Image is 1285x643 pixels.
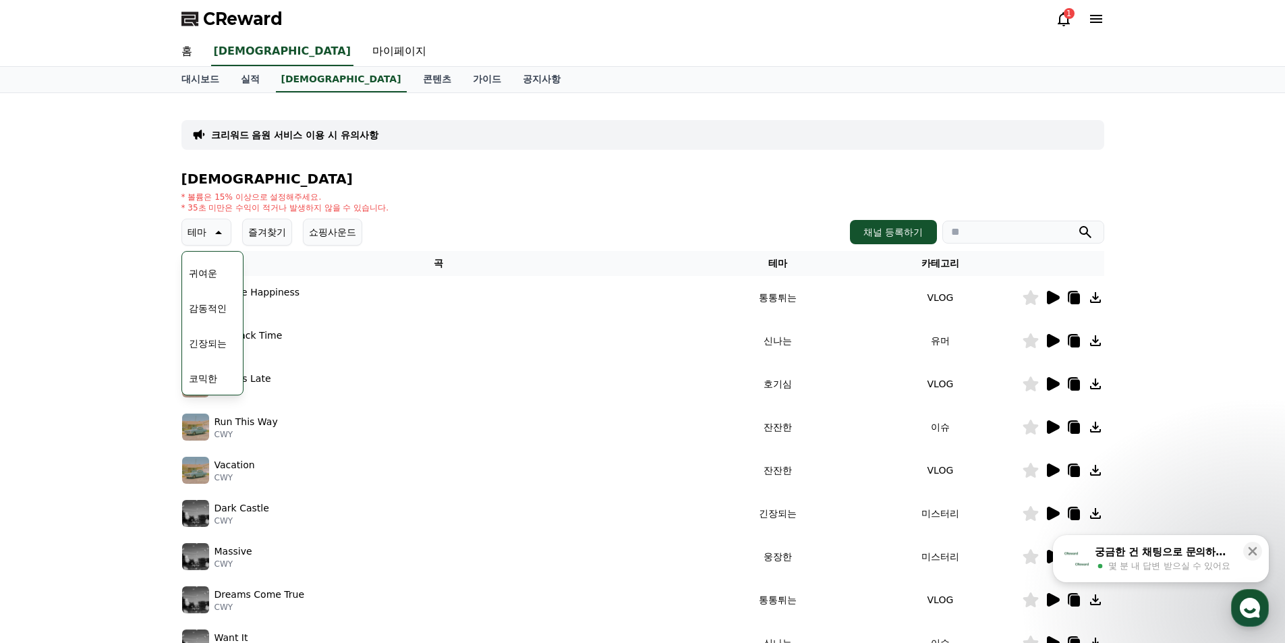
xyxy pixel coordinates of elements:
[859,362,1021,406] td: VLOG
[462,67,512,92] a: 가이드
[859,449,1021,492] td: VLOG
[215,415,278,429] p: Run This Way
[188,223,206,242] p: 테마
[203,8,283,30] span: CReward
[211,128,378,142] a: 크리워드 음원 서비스 이용 시 유의사항
[276,67,407,92] a: [DEMOGRAPHIC_DATA]
[859,276,1021,319] td: VLOG
[182,414,209,441] img: music
[183,258,223,288] button: 귀여운
[215,472,255,483] p: CWY
[181,192,389,202] p: * 볼륨은 15% 이상으로 설정해주세요.
[859,251,1021,276] th: 카테고리
[181,8,283,30] a: CReward
[181,219,231,246] button: 테마
[696,406,859,449] td: 잔잔한
[182,500,209,527] img: music
[171,67,230,92] a: 대시보드
[362,38,437,66] a: 마이페이지
[215,515,269,526] p: CWY
[181,171,1104,186] h4: [DEMOGRAPHIC_DATA]
[215,544,252,559] p: Massive
[174,428,259,462] a: 설정
[859,492,1021,535] td: 미스터리
[696,535,859,578] td: 웅장한
[215,559,252,569] p: CWY
[696,362,859,406] td: 호기심
[1056,11,1072,27] a: 1
[512,67,571,92] a: 공지사항
[183,364,223,393] button: 코믹한
[4,428,89,462] a: 홈
[696,319,859,362] td: 신나는
[182,457,209,484] img: music
[696,492,859,535] td: 긴장되는
[215,300,300,310] p: CWY
[183,293,232,323] button: 감동적인
[215,501,269,515] p: Dark Castle
[215,458,255,472] p: Vacation
[1064,8,1075,19] div: 1
[412,67,462,92] a: 콘텐츠
[89,428,174,462] a: 대화
[215,329,283,343] p: Cat Rack Time
[215,285,300,300] p: A Little Happiness
[230,67,270,92] a: 실적
[181,202,389,213] p: * 35초 미만은 수익이 적거나 발생하지 않을 수 있습니다.
[696,449,859,492] td: 잔잔한
[182,586,209,613] img: music
[181,251,697,276] th: 곡
[303,219,362,246] button: 쇼핑사운드
[696,251,859,276] th: 테마
[182,543,209,570] img: music
[859,535,1021,578] td: 미스터리
[215,602,305,613] p: CWY
[696,276,859,319] td: 통통튀는
[696,578,859,621] td: 통통튀는
[242,219,292,246] button: 즐겨찾기
[208,448,225,459] span: 설정
[215,429,278,440] p: CWY
[859,319,1021,362] td: 유머
[215,343,283,354] p: CWY
[183,329,232,358] button: 긴장되는
[42,448,51,459] span: 홈
[211,38,353,66] a: [DEMOGRAPHIC_DATA]
[171,38,203,66] a: 홈
[850,220,936,244] button: 채널 등록하기
[859,406,1021,449] td: 이슈
[215,588,305,602] p: Dreams Come True
[123,449,140,459] span: 대화
[859,578,1021,621] td: VLOG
